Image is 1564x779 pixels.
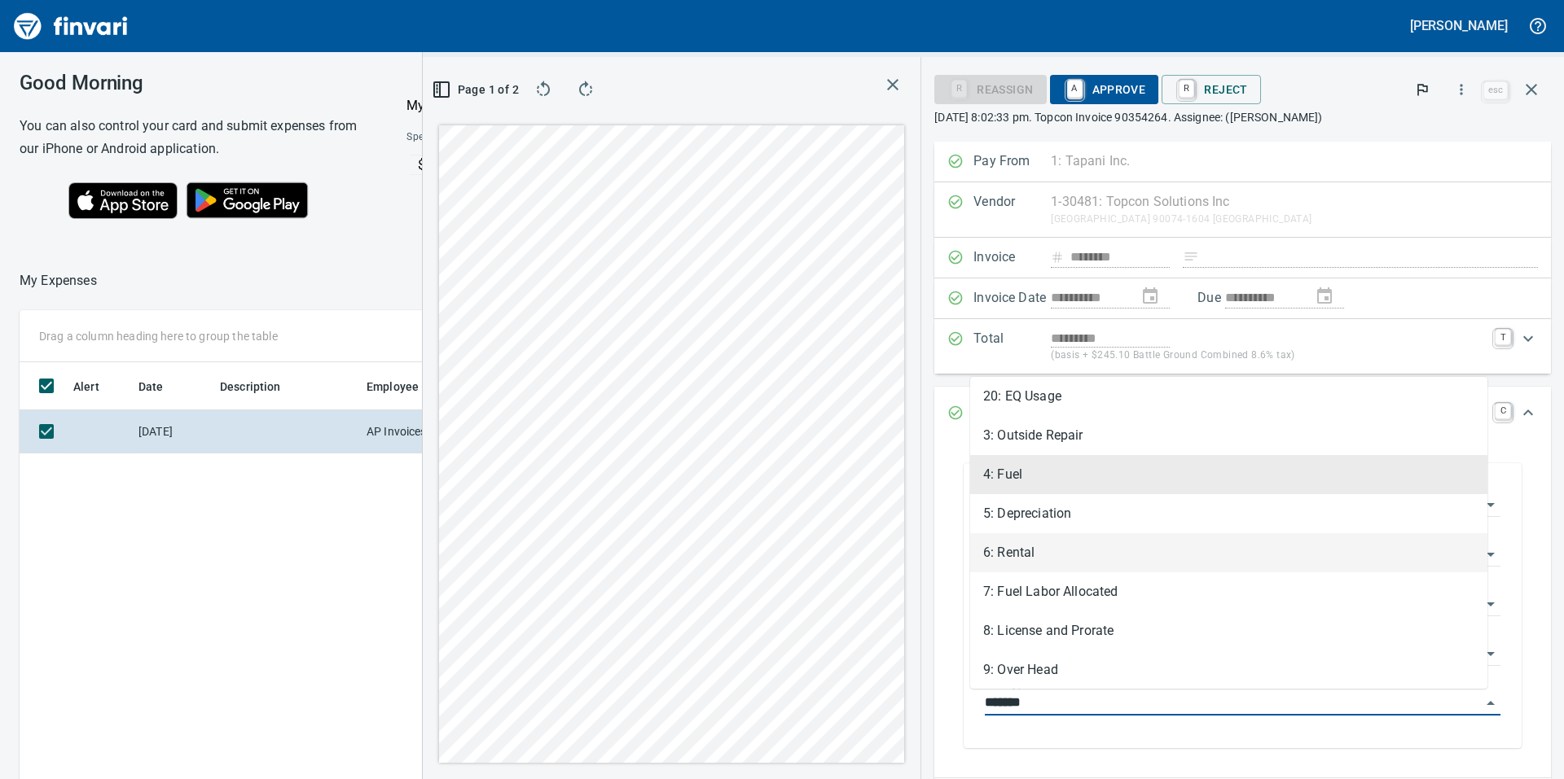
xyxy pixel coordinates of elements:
[442,80,511,100] span: Page 1 of 2
[970,650,1487,689] li: 9: Over Head
[1404,72,1440,107] button: Flag
[1479,493,1502,516] button: Open
[973,329,1051,364] p: Total
[68,182,178,219] img: Download on the App Store
[1479,70,1551,109] span: Close invoice
[1162,75,1260,104] button: RReject
[178,173,318,227] img: Get it on Google Play
[970,494,1487,533] li: 5: Depreciation
[220,377,302,396] span: Description
[1479,543,1502,566] button: Open
[1483,81,1508,99] a: esc
[970,455,1487,494] li: 4: Fuel
[73,377,121,396] span: Alert
[393,175,749,191] p: Online and foreign allowed
[1410,17,1508,34] h5: [PERSON_NAME]
[20,72,366,94] h3: Good Morning
[20,115,366,160] h6: You can also control your card and submit expenses from our iPhone or Android application.
[1179,80,1194,98] a: R
[1495,403,1511,419] a: C
[132,410,213,453] td: [DATE]
[367,377,419,396] span: Employee
[360,410,482,453] td: AP Invoices
[1479,642,1502,665] button: Open
[406,129,607,146] span: Spend Limits
[970,572,1487,611] li: 7: Fuel Labor Allocated
[138,377,185,396] span: Date
[970,416,1487,455] li: 3: Outside Repair
[934,81,1046,95] div: Reassign
[1050,75,1159,104] button: AApprove
[970,377,1487,416] li: 20: EQ Usage
[1406,13,1512,38] button: [PERSON_NAME]
[220,377,281,396] span: Description
[367,377,440,396] span: Employee
[436,75,517,104] button: Page 1 of 2
[1479,593,1502,615] button: Open
[934,109,1551,125] p: [DATE] 8:02:33 pm. Topcon Invoice 90354264. Assignee: ([PERSON_NAME])
[138,377,164,396] span: Date
[73,377,99,396] span: Alert
[418,155,748,175] p: $3,220 left this month
[970,611,1487,650] li: 8: License and Prorate
[1495,329,1511,345] a: T
[39,328,278,344] p: Drag a column heading here to group the table
[1479,692,1502,715] button: Close
[20,271,97,291] p: My Expenses
[1175,76,1247,103] span: Reject
[1443,72,1479,107] button: More
[20,271,97,291] nav: breadcrumb
[1067,80,1083,98] a: A
[934,387,1551,440] div: Expand
[10,7,132,46] img: Finvari
[1051,348,1485,364] p: (basis + $245.10 Battle Ground Combined 8.6% tax)
[970,533,1487,572] li: 6: Rental
[934,319,1551,374] div: Expand
[406,96,529,116] p: My Card (···2666)
[1063,76,1146,103] span: Approve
